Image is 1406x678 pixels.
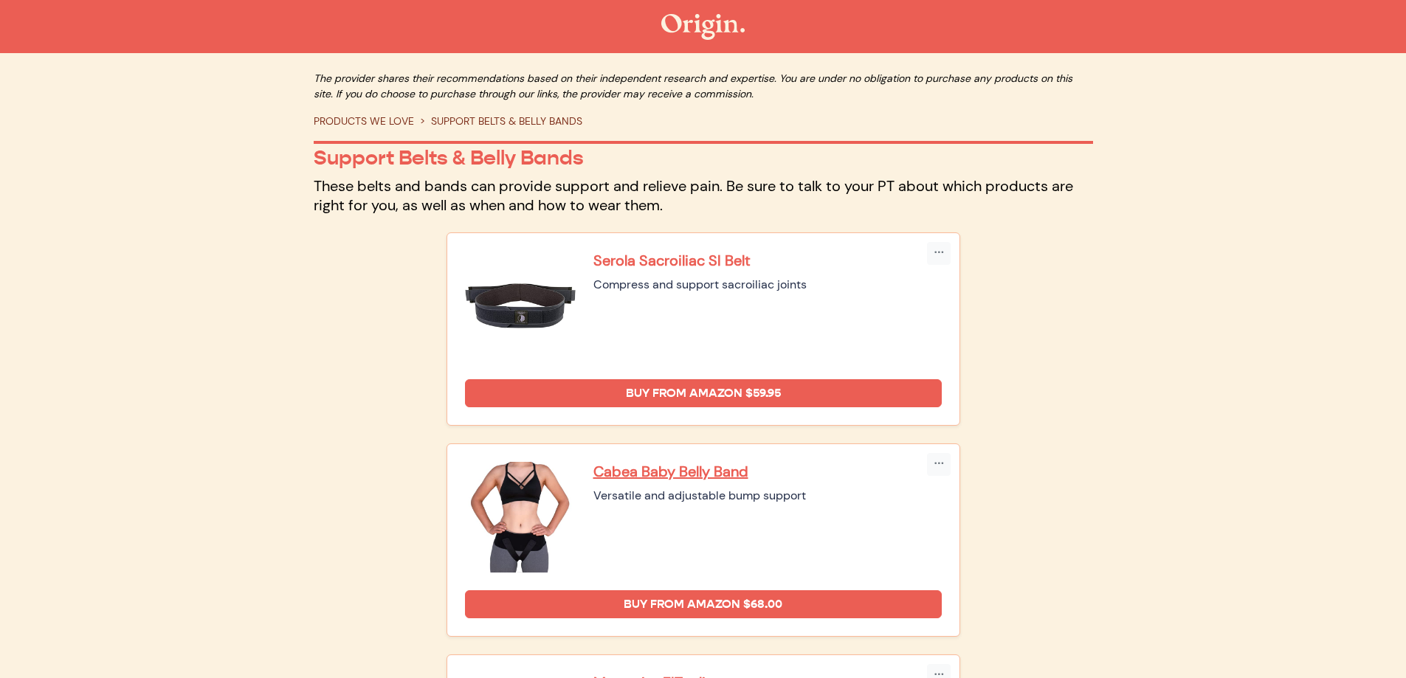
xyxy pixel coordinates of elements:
[593,462,942,481] a: Cabea Baby Belly Band
[465,251,576,362] img: Serola Sacroiliac SI Belt
[314,145,1093,170] p: Support Belts & Belly Bands
[661,14,745,40] img: The Origin Shop
[465,590,942,618] a: Buy from Amazon $68.00
[465,462,576,573] img: Cabea Baby Belly Band
[593,487,942,505] div: Versatile and adjustable bump support
[593,276,942,294] div: Compress and support sacroiliac joints
[414,114,582,129] li: SUPPORT BELTS & BELLY BANDS
[314,114,414,128] a: PRODUCTS WE LOVE
[593,251,942,270] a: Serola Sacroiliac SI Belt
[314,176,1093,215] p: These belts and bands can provide support and relieve pain. Be sure to talk to your PT about whic...
[314,71,1093,102] p: The provider shares their recommendations based on their independent research and expertise. You ...
[465,379,942,407] a: Buy from Amazon $59.95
